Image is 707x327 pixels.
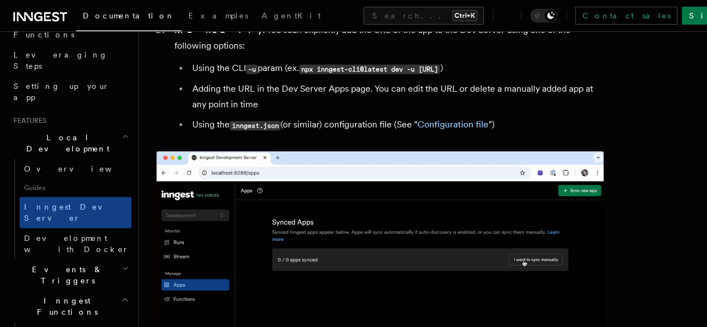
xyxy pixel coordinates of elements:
a: AgentKit [255,3,328,30]
li: Using the CLI param (ex. ) [189,60,604,77]
a: Setting up your app [9,76,131,107]
code: inngest.json [230,121,281,130]
button: Toggle dark mode [530,9,557,22]
button: Inngest Functions [9,291,131,322]
code: -u [246,64,258,74]
kbd: Ctrl+K [452,10,477,21]
span: Local Development [9,132,122,154]
span: Documentation [83,11,175,20]
span: Inngest Dev Server [24,202,120,222]
span: Events & Triggers [9,264,122,286]
a: Inngest Dev Server [20,197,131,228]
code: npx inngest-cli@latest dev -u [URL] [299,64,440,74]
span: AgentKit [262,11,321,20]
a: Examples [182,3,255,30]
li: : You scan explicitly add the URL of the app to the Dev Server using one of the following options: [171,22,604,133]
li: Adding the URL in the Dev Server Apps page. You can edit the URL or delete a manually added app a... [189,81,604,112]
span: Leveraging Steps [13,50,108,70]
li: Using the (or similar) configuration file (See " ") [189,117,604,133]
span: Setting up your app [13,82,110,102]
span: Overview [24,164,139,173]
button: Local Development [9,127,131,159]
div: Local Development [9,159,131,259]
a: Documentation [76,3,182,31]
button: Events & Triggers [9,259,131,291]
a: Development with Docker [20,228,131,259]
a: Leveraging Steps [9,45,131,76]
span: Development with Docker [24,234,129,254]
span: Inngest Functions [9,295,121,317]
span: Examples [188,11,248,20]
span: Features [9,116,46,125]
span: Guides [20,179,131,197]
button: Search...Ctrl+K [363,7,484,25]
a: Overview [20,159,131,179]
a: Configuration file [417,119,488,130]
a: Contact sales [575,7,677,25]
